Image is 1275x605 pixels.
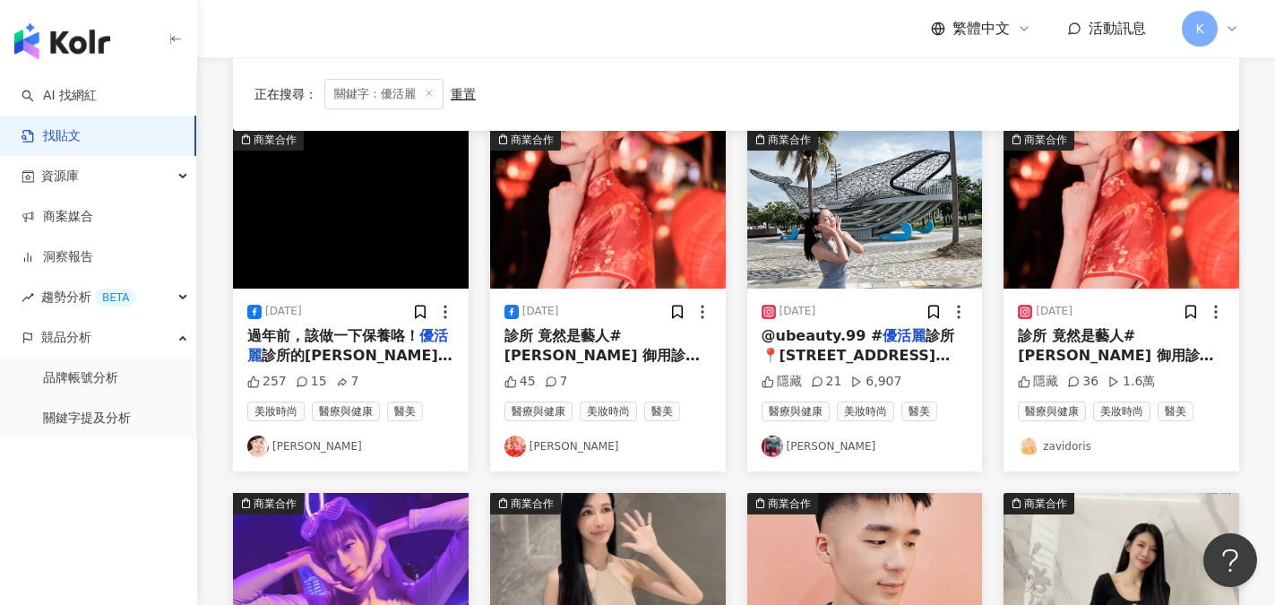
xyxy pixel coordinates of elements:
img: post-image [233,129,469,289]
span: 美妝時尚 [580,402,637,421]
div: 隱藏 [1018,373,1058,391]
div: post-image商業合作 [747,129,983,289]
div: 商業合作 [254,495,297,513]
div: 商業合作 [1024,495,1067,513]
div: 隱藏 [762,373,802,391]
span: 關鍵字：優活麗 [324,79,444,109]
div: 商業合作 [768,495,811,513]
div: [DATE] [265,304,302,319]
div: 7 [545,373,568,391]
div: BETA [95,289,136,307]
img: KOL Avatar [1018,436,1039,457]
img: post-image [490,129,726,289]
span: 繁體中文 [952,19,1010,39]
span: 醫療與健康 [504,402,573,421]
span: 診所 竟然是藝人#[PERSON_NAME] 御用診所耶 📍 [1018,327,1213,385]
div: [DATE] [522,304,559,319]
a: KOL Avatar[PERSON_NAME] [247,436,454,457]
span: 醫美 [901,402,937,421]
div: 商業合作 [254,131,297,149]
mark: 優活麗 [883,327,926,344]
img: KOL Avatar [504,436,526,457]
div: 商業合作 [511,495,554,513]
span: 醫療與健康 [1018,402,1086,421]
a: KOL Avatar[PERSON_NAME] [762,436,969,457]
span: 醫療與健康 [312,402,380,421]
span: 醫美 [644,402,680,421]
span: K [1195,19,1203,39]
img: KOL Avatar [247,436,269,457]
span: rise [22,291,34,304]
a: KOL Avatarzavidoris [1018,436,1225,457]
span: 資源庫 [41,156,79,196]
div: 21 [811,373,842,391]
div: 257 [247,373,287,391]
div: 商業合作 [1024,131,1067,149]
a: 關鍵字提及分析 [43,410,131,428]
div: post-image商業合作 [233,129,469,289]
div: post-image商業合作 [490,129,726,289]
div: 商業合作 [768,131,811,149]
img: KOL Avatar [762,436,783,457]
div: 36 [1067,373,1098,391]
div: 1.6萬 [1107,373,1155,391]
div: 6,907 [850,373,901,391]
div: 7 [336,373,359,391]
span: 診所的[PERSON_NAME]院長用玻尿酸拉提，讓我明眸亮眼、嘴角上揚😏，看起來不會累累的！ ✅眼尾拉提、眉毛上提 ✅嘴邊法令紋、木偶紋Bye ✅下顎線條好俐落 ✅嘴邊法令、細紋都改善 玻尿酸拉提， [247,347,452,484]
a: KOL Avatar[PERSON_NAME] [504,436,711,457]
img: post-image [747,129,983,289]
div: [DATE] [780,304,816,319]
a: 商案媒合 [22,208,93,226]
span: 競品分析 [41,317,91,358]
span: 醫療與健康 [762,402,830,421]
div: post-image商業合作 [1004,129,1239,289]
div: 45 [504,373,536,391]
a: searchAI 找網紅 [22,87,97,105]
img: post-image [1004,129,1239,289]
a: 品牌帳號分析 [43,369,118,387]
span: 活動訊息 [1089,20,1146,37]
span: 醫美 [387,402,423,421]
mark: 優活麗 [247,327,448,364]
span: 過年前，該做一下保養咯！ [247,327,419,344]
a: 找貼文 [22,127,81,145]
span: 醫美 [1158,402,1193,421]
span: @ubeauty.99 # [762,327,883,344]
a: 洞察報告 [22,248,93,266]
span: 正在搜尋 ： [254,87,317,101]
div: [DATE] [1036,304,1073,319]
span: 診所 竟然是藝人#[PERSON_NAME] 御用診所耶 📍 [504,327,700,385]
span: 趨勢分析 [41,277,136,317]
span: 美妝時尚 [837,402,894,421]
img: logo [14,23,110,59]
span: 美妝時尚 [247,402,305,421]
div: 15 [296,373,327,391]
iframe: Help Scout Beacon - Open [1203,533,1257,587]
div: 商業合作 [511,131,554,149]
div: 重置 [451,87,476,101]
span: 美妝時尚 [1093,402,1150,421]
